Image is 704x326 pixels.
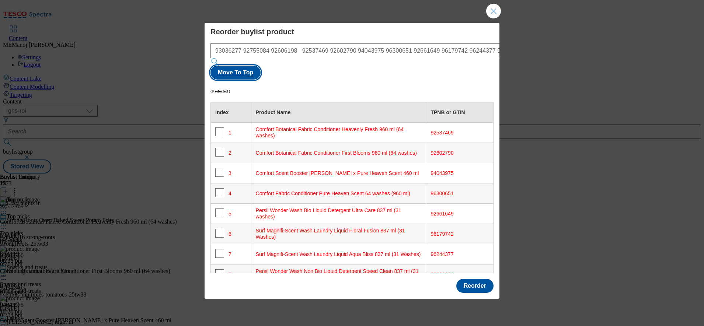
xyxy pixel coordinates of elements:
div: 94043975 [431,170,489,177]
div: Persil Wonder Wash Bio Liquid Detergent Ultra Care 837 ml (31 washes) [256,207,422,220]
div: 6 [215,229,247,239]
button: Close Modal [486,4,501,18]
button: Reorder [456,279,494,293]
div: 2 [215,148,247,158]
div: TPNB or GTIN [431,109,489,116]
div: Modal [205,23,499,299]
div: 92600291 [431,271,489,278]
div: 5 [215,208,247,219]
div: Comfort Botanical Fabric Conditioner Heavenly Fresh 960 ml (64 washes) [256,126,422,139]
div: 96244377 [431,251,489,258]
div: 7 [215,249,247,260]
h6: (0 selected ) [210,89,230,93]
div: 4 [215,188,247,199]
div: Index [215,109,247,116]
button: Move To Top [210,66,261,80]
div: Persil Wonder Wash Non Bio Liquid Detergent Speed Clean 837 ml (31 washes) [256,268,422,281]
div: 92661649 [431,211,489,217]
div: 96300651 [431,190,489,197]
div: 1 [215,127,247,138]
div: Surf Magnifi-Scent Wash Laundry Liquid Floral Fusion 837 ml (31 Washes) [256,228,422,241]
div: Comfort Fabric Conditioner Pure Heaven Scent 64 washes (960 ml) [256,190,422,197]
div: Product Name [256,109,422,116]
div: 3 [215,168,247,179]
div: 92537469 [431,130,489,136]
div: Surf Magnifi-Scent Wash Laundry Liquid Aqua Bliss 837 ml (31 Washes) [256,251,422,258]
h4: Reorder buylist product [210,27,494,36]
div: 92602790 [431,150,489,157]
div: 96179742 [431,231,489,238]
div: 8 [215,269,247,280]
div: Comfort Botanical Fabric Conditioner First Blooms 960 ml (64 washes) [256,150,422,157]
div: Comfort Scent Booster [PERSON_NAME] x Pure Heaven Scent 460 ml [256,170,422,177]
input: Search TPNB or GTIN separated by commas or space [210,43,522,58]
